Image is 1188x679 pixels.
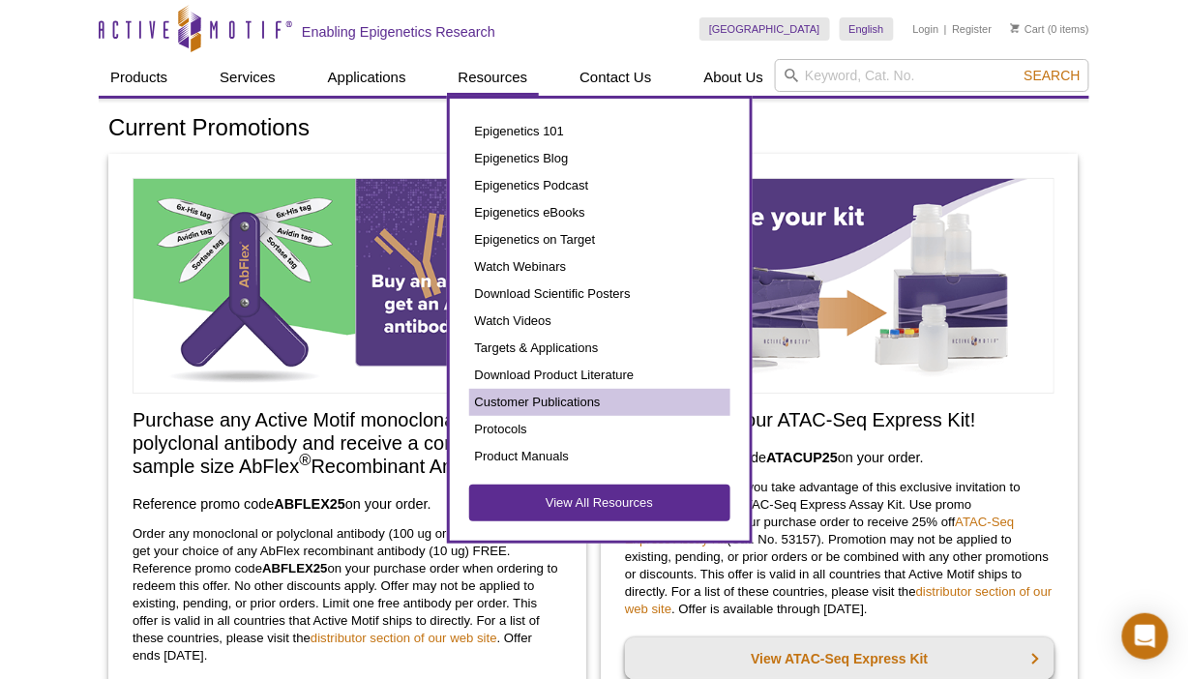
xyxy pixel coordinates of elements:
a: Epigenetics Blog [469,145,730,172]
h2: Purchase any Active Motif monoclonal or polyclonal antibody and receive a complimentary sample si... [133,408,562,478]
a: Epigenetics on Target [469,226,730,253]
a: Watch Videos [469,308,730,335]
h3: Reference promo code on your order. [625,446,1054,469]
a: Product Manuals [469,443,730,470]
a: distributor section of our web site [311,631,497,645]
a: distributor section of our web site [625,584,1053,616]
a: [GEOGRAPHIC_DATA] [699,17,830,41]
a: Products [99,59,179,96]
a: Watch Webinars [469,253,730,280]
input: Keyword, Cat. No. [775,59,1089,92]
a: Login [913,22,939,36]
a: Protocols [469,416,730,443]
a: Resources [447,59,540,96]
a: English [840,17,894,41]
img: Save on ATAC-Seq Express Assay Kit [625,178,1054,394]
a: Contact Us [568,59,663,96]
a: View All Resources [469,485,730,521]
span: Search [1025,68,1081,83]
a: Download Scientific Posters [469,280,730,308]
img: Free Sample Size AbFlex Antibody [133,178,562,394]
a: Customer Publications [469,389,730,416]
p: Save 25% now when you take advantage of this exclusive invitation to upgrade to our new ATAC-Seq ... [625,479,1054,618]
a: Epigenetics Podcast [469,172,730,199]
a: Epigenetics 101 [469,118,730,145]
a: Register [952,22,992,36]
button: Search [1019,67,1086,84]
a: About Us [693,59,776,96]
a: Targets & Applications [469,335,730,362]
div: Open Intercom Messenger [1122,613,1169,660]
p: Order any monoclonal or polyclonal antibody (100 ug or 100 ul sizes) and get your choice of any A... [133,525,562,664]
a: Services [208,59,287,96]
a: Epigenetics eBooks [469,199,730,226]
a: Download Product Literature [469,362,730,389]
strong: ABFLEX25 [262,561,327,576]
h2: Enabling Epigenetics Research [302,23,495,41]
h2: Save 25% on our ATAC-Seq Express Kit! [625,408,1054,431]
strong: ATACUP25 [766,450,838,465]
strong: ABFLEX25 [274,496,345,512]
a: Cart [1011,22,1045,36]
li: (0 items) [1011,17,1089,41]
h1: Current Promotions [108,115,1080,143]
li: | [944,17,947,41]
img: Your Cart [1011,23,1020,33]
sup: ® [299,452,311,470]
a: Applications [316,59,418,96]
h3: Reference promo code on your order. [133,492,562,516]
